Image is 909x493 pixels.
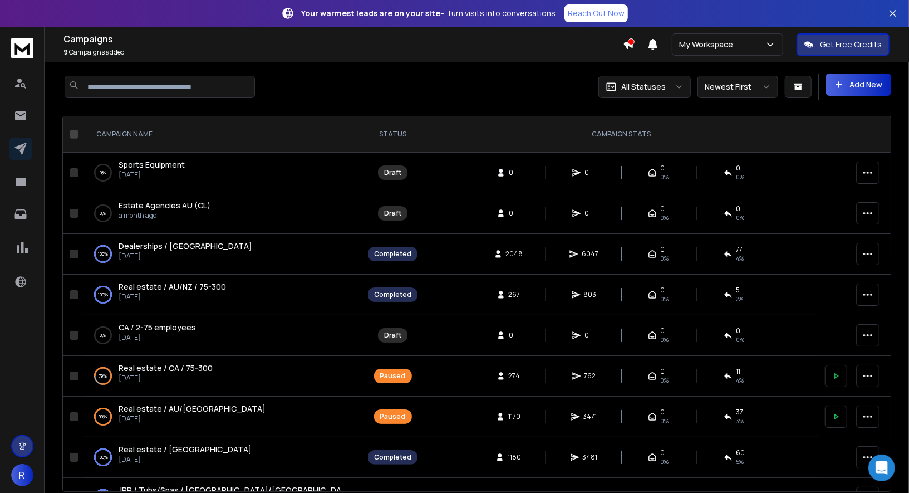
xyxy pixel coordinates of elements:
[11,38,33,58] img: logo
[119,200,210,211] span: Estate Agencies AU (CL)
[374,290,411,299] div: Completed
[660,213,669,222] span: 0%
[119,252,252,261] p: [DATE]
[660,326,665,335] span: 0
[83,234,361,275] td: 100%Dealerships / [GEOGRAPHIC_DATA][DATE]
[660,335,669,344] span: 0%
[660,204,665,213] span: 0
[509,209,520,218] span: 0
[584,331,596,340] span: 0
[660,448,665,457] span: 0
[509,290,520,299] span: 267
[736,295,743,304] span: 2 %
[736,254,744,263] span: 4 %
[63,47,68,57] span: 9
[424,116,818,153] th: CAMPAIGN STATS
[509,331,520,340] span: 0
[63,48,623,57] p: Campaigns added
[660,286,665,295] span: 0
[584,209,596,218] span: 0
[660,408,665,417] span: 0
[584,372,596,380] span: 762
[100,208,106,219] p: 0 %
[697,76,778,98] button: Newest First
[736,173,744,182] span: 0%
[826,74,891,96] button: Add New
[119,374,213,383] p: [DATE]
[361,116,424,153] th: STATUS
[119,363,213,373] span: Real estate / CA / 75-300
[119,322,196,333] span: CA / 2-75 employees
[374,453,411,462] div: Completed
[660,164,665,173] span: 0
[660,367,665,376] span: 0
[564,4,628,22] a: Reach Out Now
[679,39,738,50] p: My Workspace
[119,281,226,292] a: Real estate / AU/NZ / 75-300
[660,457,669,466] span: 0%
[83,397,361,437] td: 99%Real estate / AU/[GEOGRAPHIC_DATA][DATE]
[736,164,740,173] span: 0
[736,245,743,254] span: 77
[584,290,597,299] span: 803
[660,295,669,304] span: 0%
[301,8,556,19] p: – Turn visits into conversations
[11,464,33,486] button: R
[736,213,744,222] span: 0%
[660,173,669,182] span: 0%
[99,411,107,422] p: 99 %
[660,417,669,426] span: 0%
[660,376,669,385] span: 0%
[797,33,890,56] button: Get Free Credits
[119,333,196,342] p: [DATE]
[83,356,361,397] td: 79%Real estate / CA / 75-300[DATE]
[100,330,106,341] p: 0 %
[508,453,521,462] span: 1180
[736,408,743,417] span: 37
[380,372,406,380] div: Paused
[509,168,520,177] span: 0
[83,193,361,234] td: 0%Estate Agencies AU (CL)a month ago
[83,116,361,153] th: CAMPAIGN NAME
[83,275,361,315] td: 100%Real estate / AU/NZ / 75-300[DATE]
[584,168,596,177] span: 0
[621,81,666,92] p: All Statuses
[119,403,266,414] a: Real estate / AU/[GEOGRAPHIC_DATA]
[119,414,266,423] p: [DATE]
[660,245,665,254] span: 0
[384,331,401,340] div: Draft
[868,455,895,481] div: Open Intercom Messenger
[98,248,108,260] p: 100 %
[508,412,520,421] span: 1170
[83,315,361,356] td: 0%CA / 2-75 employees[DATE]
[119,159,185,170] a: Sports Equipment
[736,448,745,457] span: 60
[736,367,740,376] span: 11
[63,32,623,46] h1: Campaigns
[119,363,213,374] a: Real estate / CA / 75-300
[736,326,740,335] span: 0
[384,209,401,218] div: Draft
[736,457,744,466] span: 5 %
[660,254,669,263] span: 0%
[582,250,598,258] span: 6047
[568,8,625,19] p: Reach Out Now
[119,322,196,333] a: CA / 2-75 employees
[119,292,226,301] p: [DATE]
[736,286,740,295] span: 5
[820,39,882,50] p: Get Free Credits
[119,170,185,179] p: [DATE]
[83,437,361,478] td: 100%Real estate / [GEOGRAPHIC_DATA][DATE]
[119,200,210,211] a: Estate Agencies AU (CL)
[384,168,401,177] div: Draft
[119,211,210,220] p: a month ago
[736,335,744,344] span: 0%
[119,444,252,455] span: Real estate / [GEOGRAPHIC_DATA]
[119,444,252,455] a: Real estate / [GEOGRAPHIC_DATA]
[583,412,597,421] span: 3471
